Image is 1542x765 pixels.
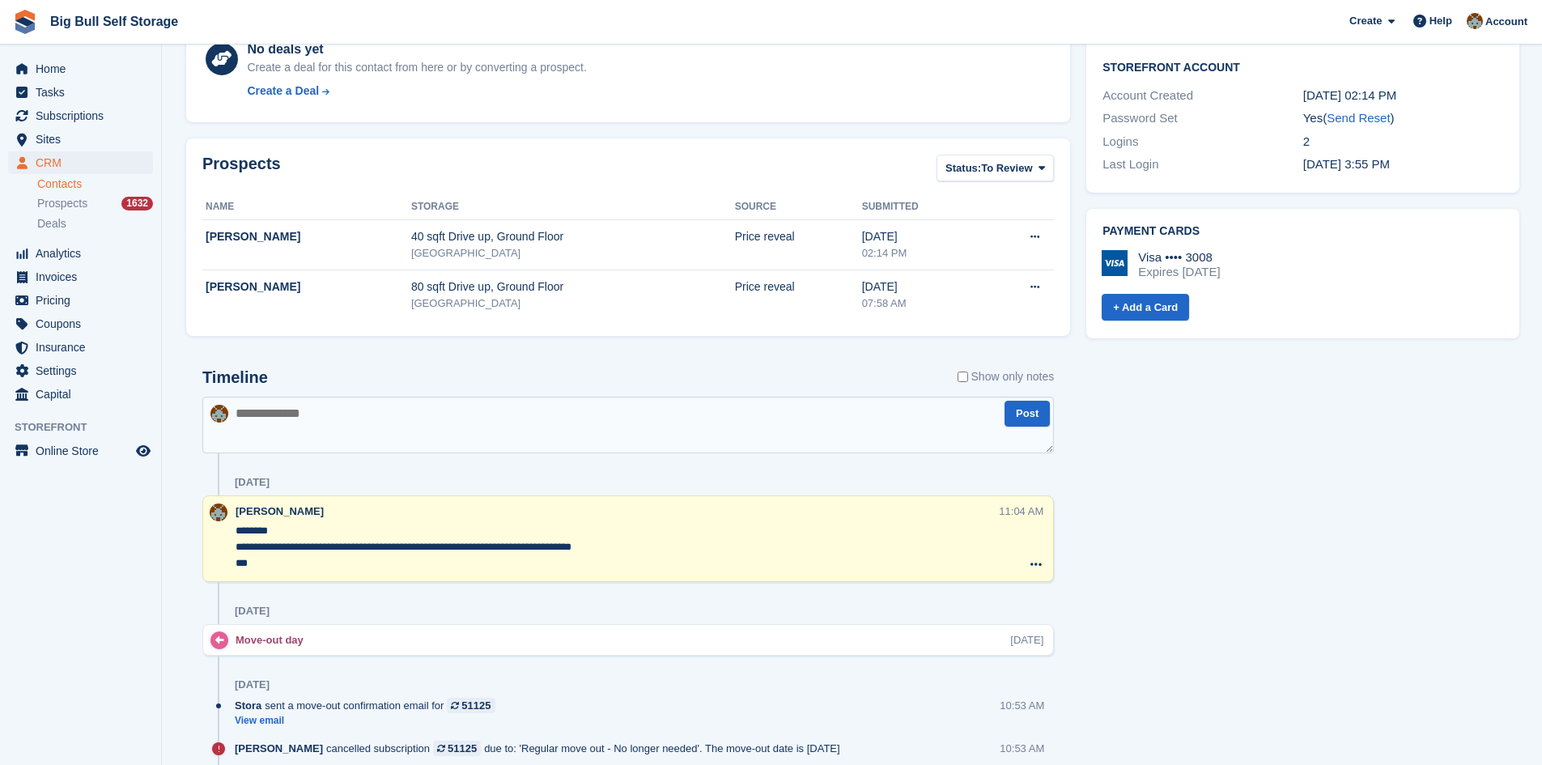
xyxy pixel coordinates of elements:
[15,419,161,436] span: Storefront
[1485,14,1527,30] span: Account
[37,195,153,212] a: Prospects 1632
[8,128,153,151] a: menu
[8,81,153,104] a: menu
[1010,632,1043,648] div: [DATE]
[411,245,735,261] div: [GEOGRAPHIC_DATA]
[134,441,153,461] a: Preview store
[36,151,133,174] span: CRM
[37,176,153,192] a: Contacts
[8,57,153,80] a: menu
[8,359,153,382] a: menu
[1467,13,1483,29] img: Mike Llewellen Palmer
[1102,58,1503,74] h2: Storefront Account
[433,741,481,756] a: 51125
[735,278,862,295] div: Price reveal
[1303,133,1503,151] div: 2
[247,40,586,59] div: No deals yet
[862,228,983,245] div: [DATE]
[8,151,153,174] a: menu
[1102,87,1302,105] div: Account Created
[210,504,227,521] img: Mike Llewellen Palmer
[1429,13,1452,29] span: Help
[235,678,270,691] div: [DATE]
[36,57,133,80] span: Home
[862,278,983,295] div: [DATE]
[235,741,323,756] span: [PERSON_NAME]
[1102,155,1302,174] div: Last Login
[121,197,153,210] div: 1632
[1303,87,1503,105] div: [DATE] 02:14 PM
[37,196,87,211] span: Prospects
[1000,741,1044,756] div: 10:53 AM
[937,155,1054,181] button: Status: To Review
[8,312,153,335] a: menu
[13,10,37,34] img: stora-icon-8386f47178a22dfd0bd8f6a31ec36ba5ce8667c1dd55bd0f319d3a0aa187defe.svg
[862,194,983,220] th: Submitted
[862,245,983,261] div: 02:14 PM
[36,81,133,104] span: Tasks
[235,698,261,713] span: Stora
[36,336,133,359] span: Insurance
[235,605,270,618] div: [DATE]
[202,194,411,220] th: Name
[1102,109,1302,128] div: Password Set
[1102,250,1128,276] img: Visa Logo
[1102,225,1503,238] h2: Payment cards
[411,228,735,245] div: 40 sqft Drive up, Ground Floor
[235,714,503,728] a: View email
[8,336,153,359] a: menu
[1138,265,1220,279] div: Expires [DATE]
[235,476,270,489] div: [DATE]
[1102,294,1189,321] a: + Add a Card
[999,504,1043,519] div: 11:04 AM
[235,741,848,756] div: cancelled subscription due to: 'Regular move out - No longer needed'. The move-out date is [DATE]
[44,8,185,35] a: Big Bull Self Storage
[8,104,153,127] a: menu
[8,266,153,288] a: menu
[36,359,133,382] span: Settings
[36,266,133,288] span: Invoices
[36,242,133,265] span: Analytics
[411,278,735,295] div: 80 sqft Drive up, Ground Floor
[958,368,968,385] input: Show only notes
[958,368,1055,385] label: Show only notes
[235,698,503,713] div: sent a move-out confirmation email for
[448,741,477,756] div: 51125
[206,228,411,245] div: [PERSON_NAME]
[981,160,1032,176] span: To Review
[8,242,153,265] a: menu
[36,312,133,335] span: Coupons
[247,83,319,100] div: Create a Deal
[36,289,133,312] span: Pricing
[202,155,281,185] h2: Prospects
[1349,13,1382,29] span: Create
[37,216,66,232] span: Deals
[735,194,862,220] th: Source
[1005,401,1050,427] button: Post
[1303,157,1390,171] time: 2024-08-27 14:55:19 UTC
[1102,133,1302,151] div: Logins
[945,160,981,176] span: Status:
[862,295,983,312] div: 07:58 AM
[411,295,735,312] div: [GEOGRAPHIC_DATA]
[236,632,312,648] div: Move-out day
[8,289,153,312] a: menu
[8,383,153,406] a: menu
[247,83,586,100] a: Create a Deal
[461,698,491,713] div: 51125
[8,440,153,462] a: menu
[37,215,153,232] a: Deals
[236,505,324,517] span: [PERSON_NAME]
[1138,250,1220,265] div: Visa •••• 3008
[1303,109,1503,128] div: Yes
[247,59,586,76] div: Create a deal for this contact from here or by converting a prospect.
[210,405,228,423] img: Mike Llewellen Palmer
[36,128,133,151] span: Sites
[36,383,133,406] span: Capital
[206,278,411,295] div: [PERSON_NAME]
[36,440,133,462] span: Online Store
[1000,698,1044,713] div: 10:53 AM
[1323,111,1394,125] span: ( )
[735,228,862,245] div: Price reveal
[1327,111,1390,125] a: Send Reset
